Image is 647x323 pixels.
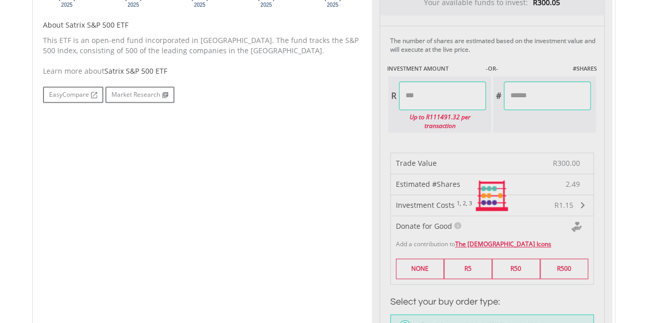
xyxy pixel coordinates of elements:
[104,66,167,76] span: Satrix S&P 500 ETF
[105,87,174,103] a: Market Research
[43,66,364,76] div: Learn more about
[43,87,103,103] a: EasyCompare
[43,35,364,56] p: This ETF is an open-end fund incorporated in [GEOGRAPHIC_DATA]. The fund tracks the S&P 500 Index...
[43,20,364,30] h5: About Satrix S&P 500 ETF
